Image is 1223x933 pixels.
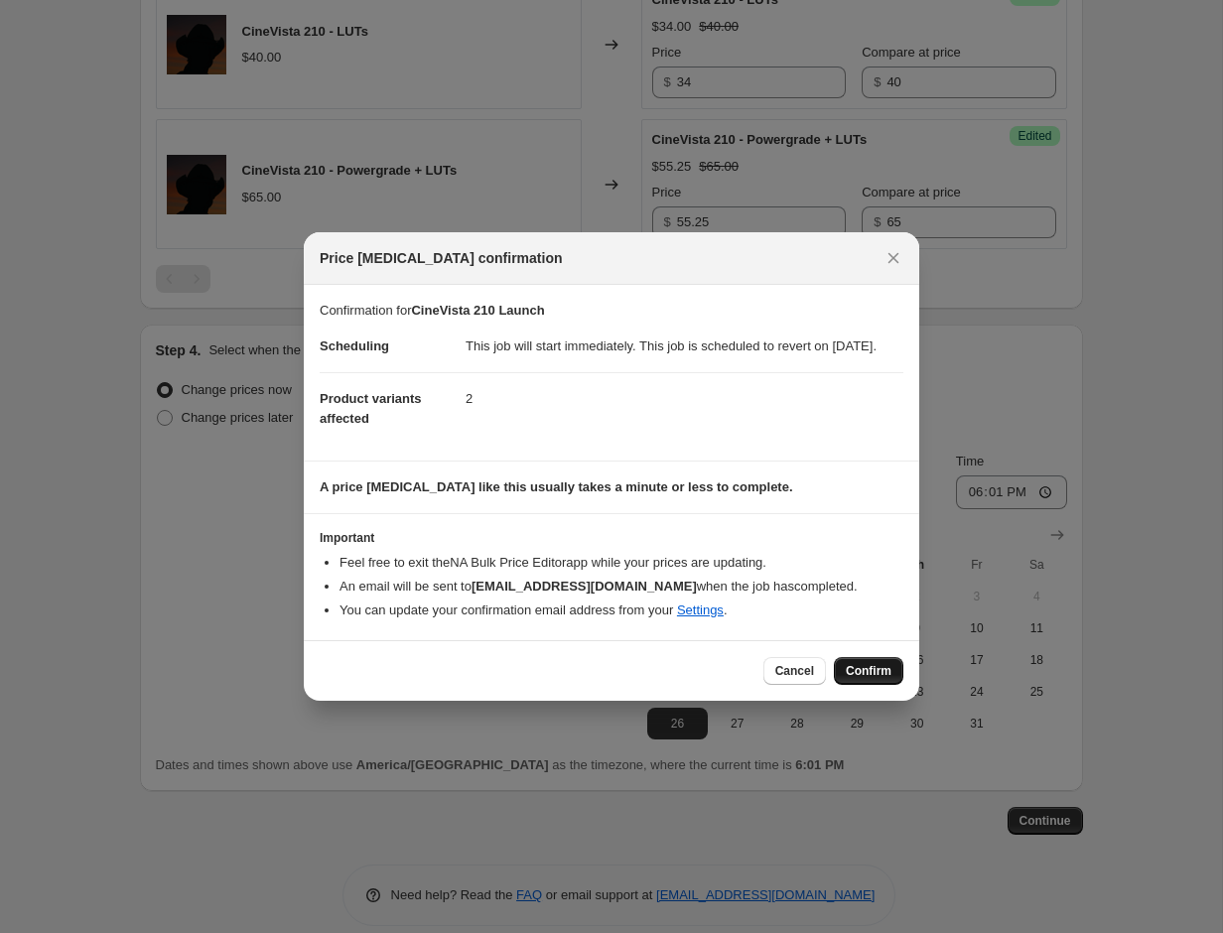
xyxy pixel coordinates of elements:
[320,530,903,546] h3: Important
[320,301,903,321] p: Confirmation for
[846,663,891,679] span: Confirm
[340,577,903,597] li: An email will be sent to when the job has completed .
[466,321,903,372] dd: This job will start immediately. This job is scheduled to revert on [DATE].
[320,479,793,494] b: A price [MEDICAL_DATA] like this usually takes a minute or less to complete.
[320,391,422,426] span: Product variants affected
[320,248,563,268] span: Price [MEDICAL_DATA] confirmation
[472,579,697,594] b: [EMAIL_ADDRESS][DOMAIN_NAME]
[677,602,724,617] a: Settings
[763,657,826,685] button: Cancel
[411,303,544,318] b: CineVista 210 Launch
[880,244,907,272] button: Close
[466,372,903,425] dd: 2
[340,600,903,620] li: You can update your confirmation email address from your .
[775,663,814,679] span: Cancel
[340,553,903,573] li: Feel free to exit the NA Bulk Price Editor app while your prices are updating.
[834,657,903,685] button: Confirm
[320,338,389,353] span: Scheduling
